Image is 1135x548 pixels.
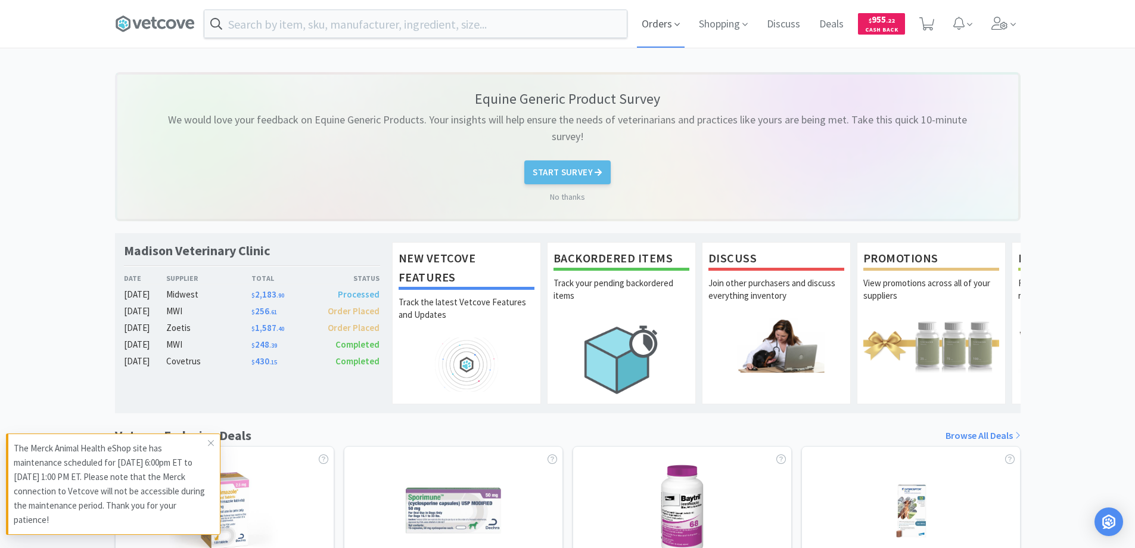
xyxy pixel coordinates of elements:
img: hero_backorders.png [553,318,689,400]
span: Order Placed [328,322,380,333]
img: hero_promotions.png [863,318,999,373]
h1: Discuss [708,249,844,271]
span: $ [251,358,255,366]
span: $ [251,325,255,333]
div: MWI [166,338,251,352]
span: . 61 [269,308,277,316]
a: [DATE]MWI$256.61Order Placed [124,304,380,318]
span: 248 [251,339,277,350]
span: . 90 [276,292,284,299]
p: Join other purchasers and discuss everything inventory [708,277,844,318]
span: 256 [251,305,277,317]
span: . 15 [269,358,277,366]
span: . 40 [276,325,284,333]
h1: Vetcove Exclusive Deals [115,425,251,446]
a: [DATE]Zoetis$1,587.40Order Placed [124,321,380,335]
p: We would love your feedback on Equine Generic Products. Your insights will help ensure the needs ... [153,112,982,146]
span: Completed [335,339,380,350]
h1: Backordered Items [553,249,689,271]
div: [DATE] [124,287,167,302]
a: Backordered ItemsTrack your pending backordered items [547,242,696,404]
a: No thanks [550,190,585,203]
span: Processed [338,289,380,300]
p: Track the latest Vetcove Features and Updates [399,296,534,338]
span: . 39 [269,342,277,349]
div: Supplier [166,273,251,284]
span: . 22 [886,17,895,24]
div: Status [316,273,380,284]
a: PromotionsView promotions across all of your suppliers [857,242,1006,404]
div: Midwest [166,287,251,302]
a: New Vetcove FeaturesTrack the latest Vetcove Features and Updates [392,242,541,404]
span: 1,587 [251,322,284,333]
span: $ [251,292,255,299]
a: [DATE]Midwest$2,183.90Processed [124,287,380,302]
div: [DATE] [124,338,167,352]
div: Covetrus [166,354,251,369]
a: DiscussJoin other purchasers and discuss everything inventory [702,242,851,404]
span: Order Placed [328,305,380,317]
h1: Promotions [863,249,999,271]
p: The Merck Animal Health eShop site has maintenance scheduled for [DATE] 6:00pm ET to [DATE] 1:00 ... [14,441,208,527]
span: 430 [251,355,277,367]
div: Total [251,273,316,284]
p: Track your pending backordered items [553,277,689,318]
div: [DATE] [124,321,167,335]
div: Open Intercom Messenger [1094,507,1123,536]
input: Search by item, sku, manufacturer, ingredient, size... [204,10,627,38]
a: Discuss [762,19,805,30]
a: Deals [814,19,848,30]
h1: Madison Veterinary Clinic [124,242,270,259]
div: Date [124,273,167,284]
span: 2,183 [251,289,284,300]
button: Start Survey [524,160,610,184]
a: [DATE]Covetrus$430.15Completed [124,354,380,369]
p: Equine Generic Product Survey [475,89,660,108]
span: Cash Back [865,27,898,35]
a: Browse All Deals [946,428,1021,444]
div: [DATE] [124,304,167,318]
div: Zoetis [166,321,251,335]
a: $955.22Cash Back [858,8,905,40]
div: [DATE] [124,354,167,369]
img: hero_feature_roadmap.png [399,338,534,392]
span: Completed [335,355,380,367]
span: $ [251,342,255,349]
img: hero_discuss.png [708,318,844,373]
span: 955 [869,14,895,25]
p: View promotions across all of your suppliers [863,277,999,318]
span: $ [869,17,872,24]
h1: New Vetcove Features [399,249,534,290]
span: $ [251,308,255,316]
a: [DATE]MWI$248.39Completed [124,338,380,352]
div: MWI [166,304,251,318]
